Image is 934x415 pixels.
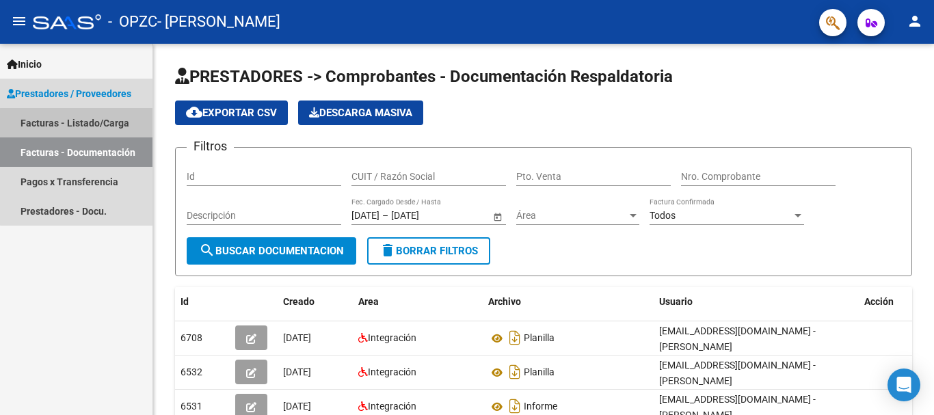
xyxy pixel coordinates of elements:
[11,13,27,29] mat-icon: menu
[175,67,673,86] span: PRESTADORES -> Comprobantes - Documentación Respaldatoria
[367,237,490,265] button: Borrar Filtros
[7,57,42,72] span: Inicio
[524,401,557,412] span: Informe
[108,7,157,37] span: - OPZC
[7,86,131,101] span: Prestadores / Proveedores
[379,245,478,257] span: Borrar Filtros
[888,369,920,401] div: Open Intercom Messenger
[524,367,555,378] span: Planilla
[524,333,555,344] span: Planilla
[298,101,423,125] button: Descarga Masiva
[181,296,189,307] span: Id
[516,210,627,222] span: Área
[368,401,416,412] span: Integración
[506,327,524,349] i: Descargar documento
[490,209,505,224] button: Open calendar
[157,7,280,37] span: - [PERSON_NAME]
[283,401,311,412] span: [DATE]
[368,332,416,343] span: Integración
[187,137,234,156] h3: Filtros
[278,287,353,317] datatable-header-cell: Creado
[186,107,277,119] span: Exportar CSV
[283,366,311,377] span: [DATE]
[309,107,412,119] span: Descarga Masiva
[659,296,693,307] span: Usuario
[175,101,288,125] button: Exportar CSV
[654,287,859,317] datatable-header-cell: Usuario
[199,245,344,257] span: Buscar Documentacion
[353,287,483,317] datatable-header-cell: Area
[379,242,396,258] mat-icon: delete
[199,242,215,258] mat-icon: search
[186,104,202,120] mat-icon: cloud_download
[659,325,816,352] span: [EMAIL_ADDRESS][DOMAIN_NAME] - [PERSON_NAME]
[483,287,654,317] datatable-header-cell: Archivo
[506,361,524,383] i: Descargar documento
[181,332,202,343] span: 6708
[181,366,202,377] span: 6532
[382,210,388,222] span: –
[187,237,356,265] button: Buscar Documentacion
[283,332,311,343] span: [DATE]
[907,13,923,29] mat-icon: person
[175,287,230,317] datatable-header-cell: Id
[298,101,423,125] app-download-masive: Descarga masiva de comprobantes (adjuntos)
[659,360,816,386] span: [EMAIL_ADDRESS][DOMAIN_NAME] - [PERSON_NAME]
[351,210,379,222] input: Fecha inicio
[358,296,379,307] span: Area
[488,296,521,307] span: Archivo
[650,210,676,221] span: Todos
[864,296,894,307] span: Acción
[181,401,202,412] span: 6531
[391,210,458,222] input: Fecha fin
[283,296,315,307] span: Creado
[859,287,927,317] datatable-header-cell: Acción
[368,366,416,377] span: Integración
